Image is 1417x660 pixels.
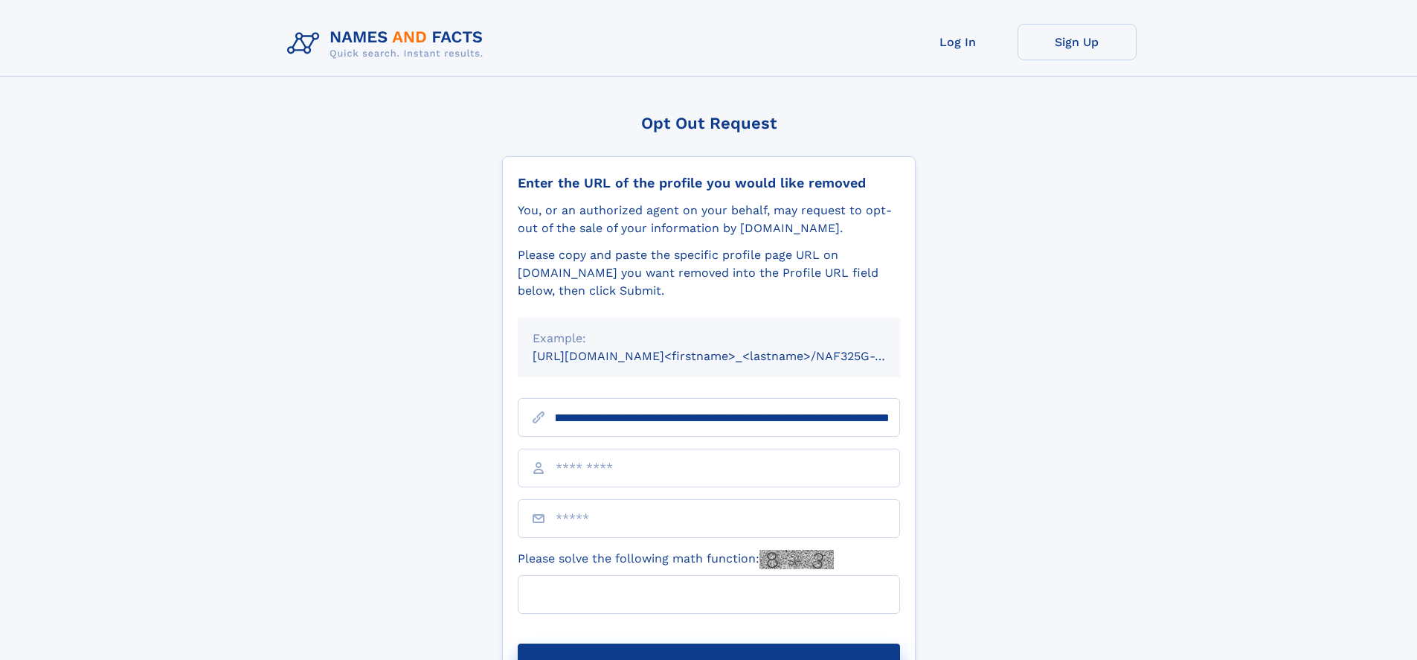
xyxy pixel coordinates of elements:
[1018,24,1137,60] a: Sign Up
[533,330,885,347] div: Example:
[281,24,495,64] img: Logo Names and Facts
[518,202,900,237] div: You, or an authorized agent on your behalf, may request to opt-out of the sale of your informatio...
[518,175,900,191] div: Enter the URL of the profile you would like removed
[533,349,928,363] small: [URL][DOMAIN_NAME]<firstname>_<lastname>/NAF325G-xxxxxxxx
[518,246,900,300] div: Please copy and paste the specific profile page URL on [DOMAIN_NAME] you want removed into the Pr...
[518,550,834,569] label: Please solve the following math function:
[502,114,916,132] div: Opt Out Request
[899,24,1018,60] a: Log In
